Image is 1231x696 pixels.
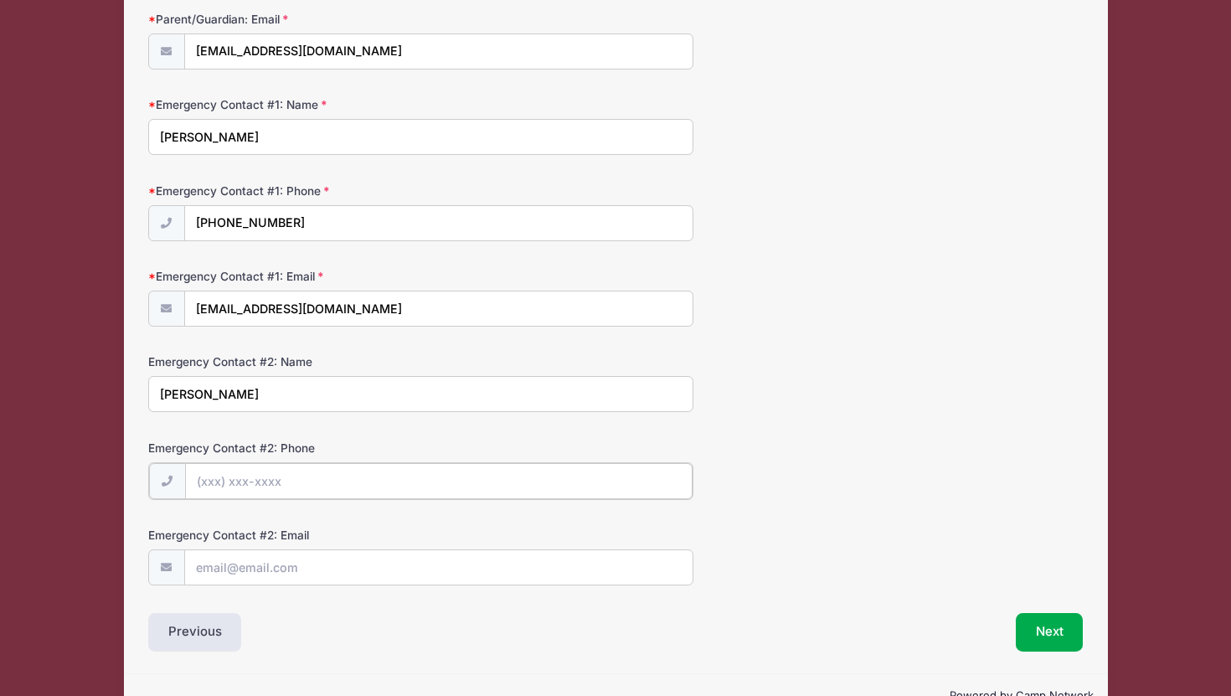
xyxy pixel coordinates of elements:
[148,11,460,28] label: Parent/Guardian: Email
[184,291,693,327] input: email@email.com
[148,96,460,113] label: Emergency Contact #1: Name
[148,183,460,199] label: Emergency Contact #1: Phone
[148,353,460,370] label: Emergency Contact #2: Name
[148,268,460,285] label: Emergency Contact #1: Email
[148,613,242,652] button: Previous
[148,527,460,544] label: Emergency Contact #2: Email
[184,34,693,70] input: email@email.com
[184,549,693,585] input: email@email.com
[184,205,693,241] input: (xxx) xxx-xxxx
[148,440,460,456] label: Emergency Contact #2: Phone
[185,463,693,499] input: (xxx) xxx-xxxx
[1016,613,1084,652] button: Next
